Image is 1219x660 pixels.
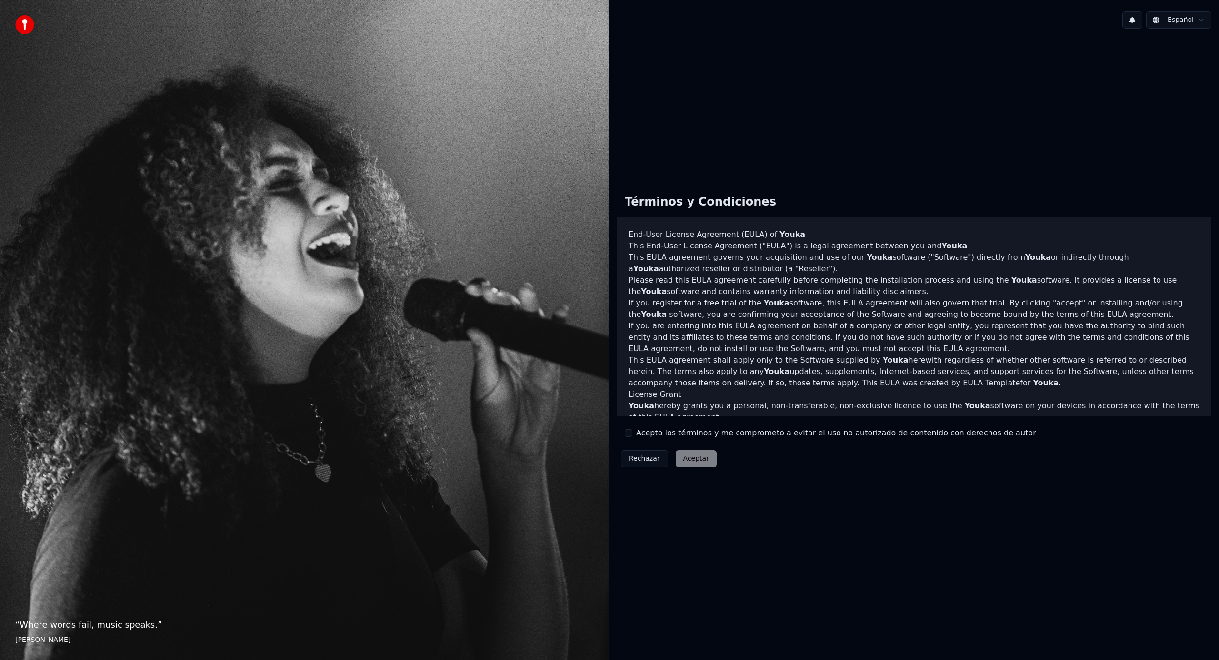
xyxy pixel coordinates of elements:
[965,401,990,410] span: Youka
[779,230,805,239] span: Youka
[15,635,594,645] footer: [PERSON_NAME]
[867,253,892,262] span: Youka
[629,297,1200,320] p: If you register for a free trial of the software, this EULA agreement will also govern that trial...
[629,252,1200,275] p: This EULA agreement governs your acquisition and use of our software ("Software") directly from o...
[1025,253,1051,262] span: Youka
[629,401,654,410] span: Youka
[1011,276,1037,285] span: Youka
[629,275,1200,297] p: Please read this EULA agreement carefully before completing the installation process and using th...
[941,241,967,250] span: Youka
[629,389,1200,400] h3: License Grant
[629,320,1200,355] p: If you are entering into this EULA agreement on behalf of a company or other legal entity, you re...
[963,378,1020,387] a: EULA Template
[633,264,659,273] span: Youka
[15,15,34,34] img: youka
[764,367,789,376] span: Youka
[764,298,789,307] span: Youka
[629,400,1200,423] p: hereby grants you a personal, non-transferable, non-exclusive licence to use the software on your...
[629,240,1200,252] p: This End-User License Agreement ("EULA") is a legal agreement between you and
[15,618,594,631] p: “ Where words fail, music speaks. ”
[629,355,1200,389] p: This EULA agreement shall apply only to the Software supplied by herewith regardless of whether o...
[629,229,1200,240] h3: End-User License Agreement (EULA) of
[636,427,1036,439] label: Acepto los términos y me comprometo a evitar el uso no autorizado de contenido con derechos de autor
[883,355,909,364] span: Youka
[617,187,784,217] div: Términos y Condiciones
[641,287,667,296] span: Youka
[641,310,667,319] span: Youka
[1033,378,1059,387] span: Youka
[621,450,668,467] button: Rechazar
